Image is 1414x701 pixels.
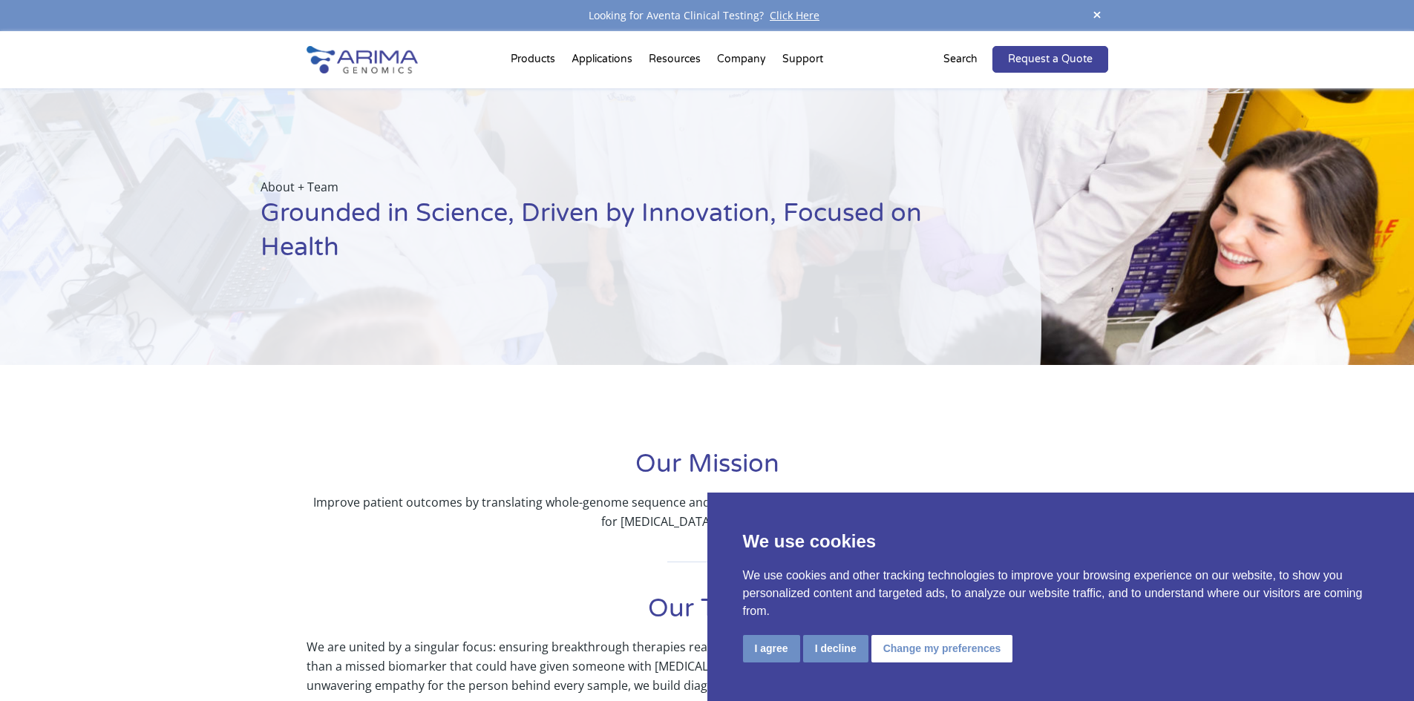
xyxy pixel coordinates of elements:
[307,447,1108,493] h1: Our Mission
[943,50,978,69] p: Search
[307,637,1108,695] p: We are united by a singular focus: ensuring breakthrough therapies reach the patients they were c...
[307,6,1108,25] div: Looking for Aventa Clinical Testing?
[871,635,1013,662] button: Change my preferences
[307,46,418,73] img: Arima-Genomics-logo
[764,8,825,22] a: Click Here
[261,197,967,276] h1: Grounded in Science, Driven by Innovation, Focused on Health
[307,592,1108,637] h1: Our Team
[743,635,800,662] button: I agree
[743,528,1379,555] p: We use cookies
[992,46,1108,73] a: Request a Quote
[743,567,1379,620] p: We use cookies and other tracking technologies to improve your browsing experience on our website...
[803,635,868,662] button: I decline
[307,493,1108,531] p: Improve patient outcomes by translating whole-genome sequence and structure information into the ...
[261,177,967,197] p: About + Team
